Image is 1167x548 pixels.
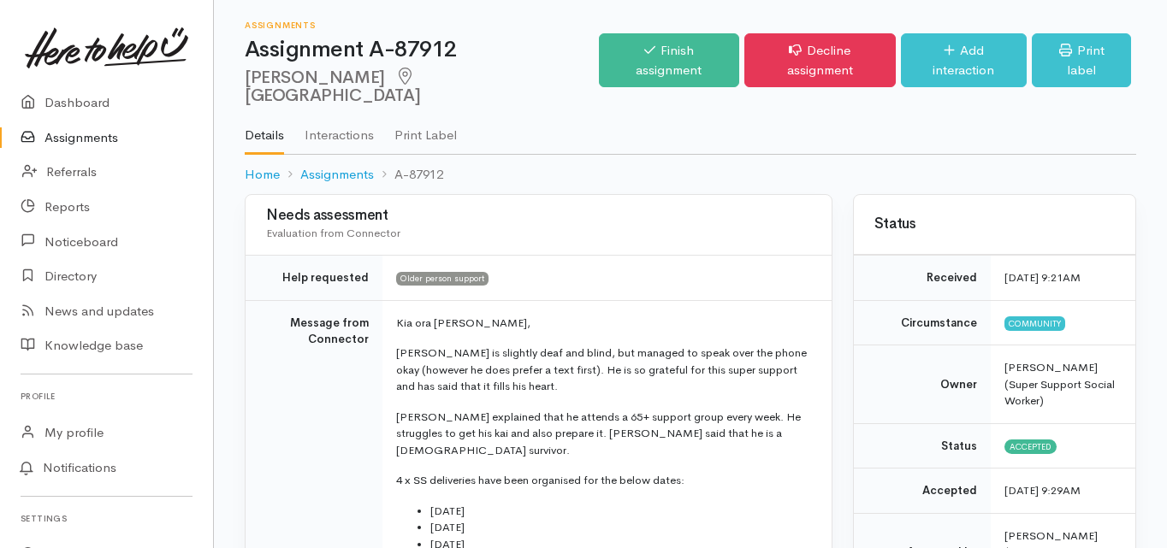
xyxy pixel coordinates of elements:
h2: [PERSON_NAME] [245,68,599,106]
p: Kia ora [PERSON_NAME], [396,315,811,332]
h6: Assignments [245,21,599,30]
span: Community [1004,316,1065,330]
h6: Settings [21,507,193,530]
span: Evaluation from Connector [266,226,400,240]
a: Print Label [394,105,457,153]
h1: Assignment A-87912 [245,38,599,62]
span: Accepted [1004,439,1057,453]
a: Print label [1032,33,1131,87]
p: 4 x SS deliveries have been organised for the below dates: [396,472,811,489]
td: Help requested [246,256,382,301]
span: Older person support [396,272,489,286]
li: [DATE] [430,503,811,520]
span: [GEOGRAPHIC_DATA] [245,66,420,106]
td: Status [854,423,991,468]
span: [PERSON_NAME] (Super Support Social Worker) [1004,360,1115,408]
h3: Needs assessment [266,208,811,224]
nav: breadcrumb [245,155,1136,195]
td: Received [854,256,991,301]
td: Accepted [854,468,991,514]
a: Assignments [300,165,374,185]
a: Details [245,105,284,155]
li: A-87912 [374,165,443,185]
h3: Status [874,216,1115,233]
time: [DATE] 9:21AM [1004,270,1081,285]
h6: Profile [21,385,193,408]
td: Owner [854,345,991,424]
a: Add interaction [901,33,1028,87]
a: Home [245,165,280,185]
a: Decline assignment [744,33,896,87]
a: Finish assignment [599,33,738,87]
p: [PERSON_NAME] explained that he attends a 65+ support group every week. He struggles to get his k... [396,409,811,459]
li: [DATE] [430,519,811,536]
p: [PERSON_NAME] is slightly deaf and blind, but managed to speak over the phone okay (however he do... [396,345,811,395]
td: Circumstance [854,300,991,345]
time: [DATE] 9:29AM [1004,483,1081,498]
a: Interactions [305,105,374,153]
